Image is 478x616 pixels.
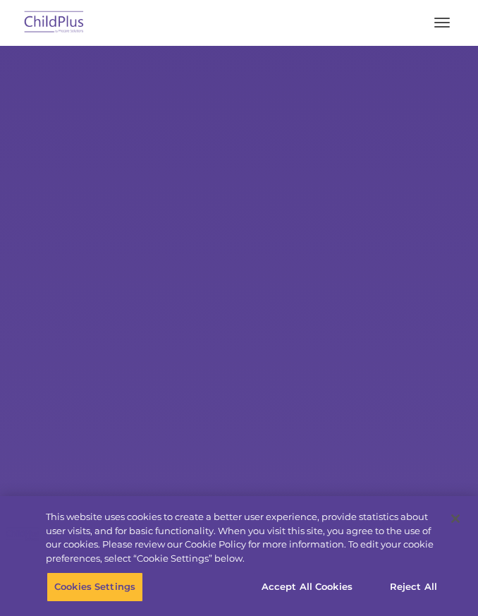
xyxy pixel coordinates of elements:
[254,572,360,602] button: Accept All Cookies
[21,6,87,40] img: ChildPlus by Procare Solutions
[440,503,471,534] button: Close
[47,572,143,602] button: Cookies Settings
[46,510,443,565] div: This website uses cookies to create a better user experience, provide statistics about user visit...
[369,572,458,602] button: Reject All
